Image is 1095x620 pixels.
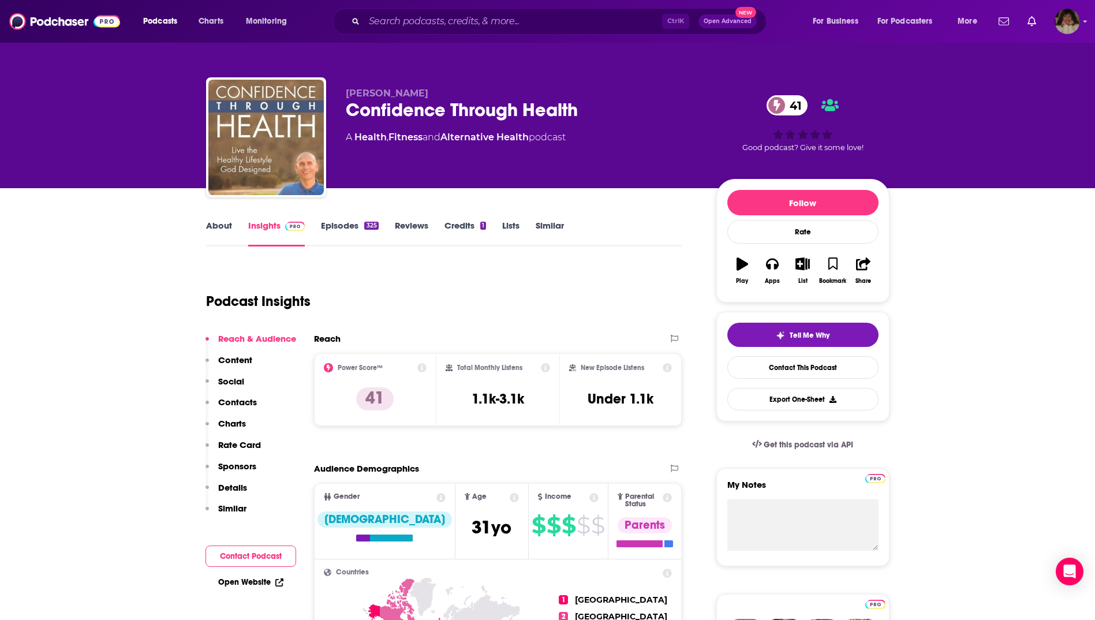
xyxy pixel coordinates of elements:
span: $ [532,516,545,535]
button: open menu [238,12,302,31]
button: Charts [205,418,246,439]
button: Share [848,250,878,292]
span: Get this podcast via API [764,440,853,450]
h3: 1.1k-3.1k [472,390,524,408]
a: Charts [191,12,230,31]
img: Confidence Through Health [208,80,324,195]
a: 41 [767,95,808,115]
span: $ [547,516,560,535]
span: Tell Me Why [790,331,829,340]
div: [DEMOGRAPHIC_DATA] [317,511,452,528]
a: Similar [536,220,564,246]
a: Open Website [218,577,283,587]
h2: New Episode Listens [581,364,644,372]
a: Alternative Health [440,132,529,143]
div: Rate [727,220,879,244]
img: Podchaser Pro [865,474,885,483]
div: 1 [480,222,486,230]
p: 41 [356,387,394,410]
a: Health [354,132,387,143]
button: open menu [870,12,950,31]
div: List [798,278,808,285]
span: Income [545,493,571,501]
button: Contact Podcast [205,546,296,567]
button: Contacts [205,397,257,418]
span: More [958,13,977,29]
a: InsightsPodchaser Pro [248,220,305,246]
a: Show notifications dropdown [994,12,1014,31]
a: Pro website [865,598,885,609]
button: tell me why sparkleTell Me Why [727,323,879,347]
span: For Podcasters [877,13,933,29]
span: Podcasts [143,13,177,29]
a: Show notifications dropdown [1023,12,1041,31]
button: Content [205,354,252,376]
a: Fitness [388,132,423,143]
span: Countries [336,569,369,576]
a: Pro website [865,472,885,483]
div: Share [855,278,871,285]
span: New [735,7,756,18]
span: For Business [813,13,858,29]
button: Social [205,376,244,397]
span: Parental Status [625,493,661,508]
h1: Podcast Insights [206,293,311,310]
span: Gender [334,493,360,501]
img: Podchaser - Follow, Share and Rate Podcasts [9,10,120,32]
p: Reach & Audience [218,333,296,344]
button: Rate Card [205,439,261,461]
button: open menu [805,12,873,31]
a: Contact This Podcast [727,356,879,379]
img: User Profile [1055,9,1080,34]
span: 1 [559,595,568,604]
input: Search podcasts, credits, & more... [364,12,662,31]
h2: Total Monthly Listens [457,364,522,372]
p: Social [218,376,244,387]
div: A podcast [346,130,566,144]
p: Similar [218,503,246,514]
span: , [387,132,388,143]
span: $ [591,516,604,535]
span: Age [472,493,487,501]
span: $ [577,516,590,535]
span: Logged in as angelport [1055,9,1080,34]
span: Open Advanced [704,18,752,24]
span: [GEOGRAPHIC_DATA] [575,595,667,605]
a: Lists [502,220,520,246]
span: 41 [778,95,808,115]
div: Apps [765,278,780,285]
button: Reach & Audience [205,333,296,354]
span: Monitoring [246,13,287,29]
span: Charts [199,13,223,29]
span: $ [562,516,575,535]
div: 325 [364,222,378,230]
img: Podchaser Pro [865,600,885,609]
label: My Notes [727,479,879,499]
div: Parents [618,517,672,533]
p: Rate Card [218,439,261,450]
button: Details [205,482,247,503]
button: open menu [950,12,992,31]
span: [PERSON_NAME] [346,88,428,99]
a: About [206,220,232,246]
div: Open Intercom Messenger [1056,558,1083,585]
p: Details [218,482,247,493]
button: Similar [205,503,246,524]
span: Good podcast? Give it some love! [742,143,864,152]
h3: Under 1.1k [588,390,653,408]
button: Follow [727,190,879,215]
button: Sponsors [205,461,256,482]
span: Ctrl K [662,14,689,29]
span: and [423,132,440,143]
p: Contacts [218,397,257,408]
a: Get this podcast via API [743,431,863,459]
p: Sponsors [218,461,256,472]
img: tell me why sparkle [776,331,785,340]
button: Open AdvancedNew [698,14,757,28]
p: Content [218,354,252,365]
a: Reviews [395,220,428,246]
h2: Audience Demographics [314,463,419,474]
h2: Power Score™ [338,364,383,372]
button: open menu [135,12,192,31]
